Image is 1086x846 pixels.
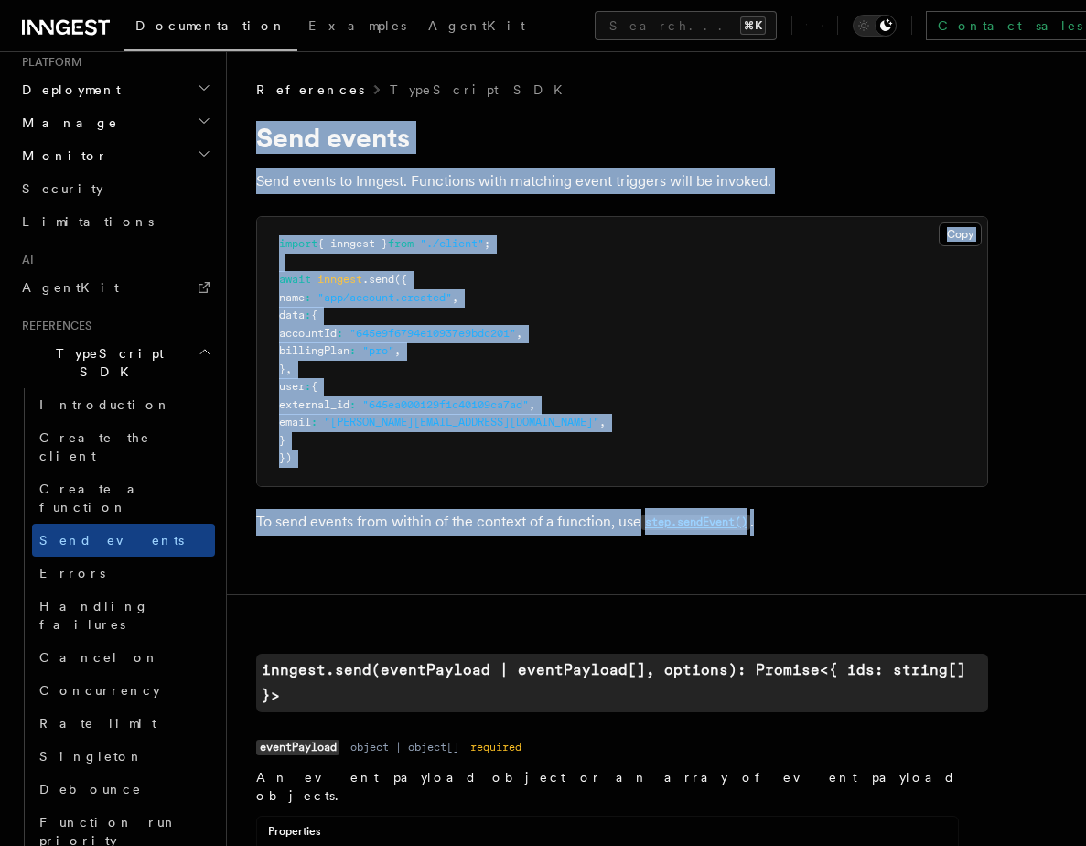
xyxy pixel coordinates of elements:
span: from [388,237,414,250]
a: Limitations [15,205,215,238]
span: Errors [39,566,105,580]
span: email [279,416,311,428]
code: eventPayload [256,740,339,755]
a: Create a function [32,472,215,524]
a: Security [15,172,215,205]
span: import [279,237,317,250]
span: : [337,327,343,340]
span: Manage [15,114,118,132]
p: An event payload object or an array of event payload objects. [256,768,959,805]
span: : [349,344,356,357]
span: Cancel on [39,650,159,665]
span: accountId [279,327,337,340]
button: Monitor [15,139,215,172]
span: Security [22,181,103,196]
span: Concurrency [39,683,160,698]
span: : [311,416,317,428]
span: "./client" [420,237,484,250]
span: Debounce [39,782,142,797]
dd: object | object[] [350,740,459,754]
span: { [311,309,317,321]
a: TypeScript SDK [390,81,574,99]
span: TypeScript SDK [15,344,198,381]
code: step.sendEvent() [641,515,750,530]
span: Deployment [15,81,121,99]
span: inngest [317,273,362,286]
span: : [349,398,356,411]
span: Limitations [22,214,154,229]
span: Send events [39,533,184,548]
span: external_id [279,398,349,411]
span: , [394,344,401,357]
span: Documentation [135,18,286,33]
button: Manage [15,106,215,139]
span: ({ [394,273,407,286]
a: inngest.send(eventPayload | eventPayload[], options): Promise<{ ids: string[] }> [256,654,988,712]
button: Deployment [15,73,215,106]
span: "app/account.created" [317,291,452,304]
a: Debounce [32,773,215,806]
button: Toggle dark mode [853,15,897,37]
span: , [452,291,458,304]
span: , [285,363,292,375]
span: data [279,309,305,321]
span: } [279,363,285,375]
span: }) [279,451,292,464]
span: Introduction [39,397,171,412]
span: "pro" [362,344,394,357]
span: Platform [15,55,82,70]
span: Examples [308,18,406,33]
span: : [305,291,311,304]
span: : [305,309,311,321]
span: "645ea000129f1c40109ca7ad" [362,398,529,411]
a: Rate limit [32,707,215,740]
span: , [599,416,606,428]
kbd: ⌘K [740,16,766,35]
span: Create a function [39,482,148,515]
span: } [279,434,285,447]
span: ; [484,237,490,250]
a: step.sendEvent() [641,513,750,530]
p: To send events from within of the context of a function, use . [256,509,988,536]
span: References [256,81,364,99]
a: Concurrency [32,674,215,707]
a: Examples [297,5,417,49]
span: Monitor [15,146,108,165]
span: billingPlan [279,344,349,357]
button: Search...⌘K [595,11,777,40]
span: user [279,380,305,393]
a: Handling failures [32,590,215,641]
a: Send events [32,524,215,557]
button: Copy [939,222,982,246]
a: Documentation [124,5,297,51]
a: AgentKit [15,271,215,304]
span: { inngest } [317,237,388,250]
span: name [279,291,305,304]
button: TypeScript SDK [15,337,215,388]
span: AI [15,253,34,267]
span: await [279,273,311,286]
a: Singleton [32,740,215,773]
span: , [516,327,522,340]
span: AgentKit [22,280,119,295]
a: Errors [32,557,215,590]
span: : [305,380,311,393]
a: Introduction [32,388,215,421]
span: { [311,380,317,393]
span: Create the client [39,430,150,463]
span: .send [362,273,394,286]
span: "[PERSON_NAME][EMAIL_ADDRESS][DOMAIN_NAME]" [324,416,599,428]
span: References [15,319,91,333]
span: "645e9f6794e10937e9bdc201" [349,327,516,340]
span: Singleton [39,749,144,764]
a: AgentKit [417,5,536,49]
dd: required [470,740,521,754]
h1: Send events [256,121,988,154]
p: Send events to Inngest. Functions with matching event triggers will be invoked. [256,168,988,194]
a: Cancel on [32,641,215,674]
span: , [529,398,535,411]
span: AgentKit [428,18,525,33]
a: Create the client [32,421,215,472]
span: Rate limit [39,716,156,731]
